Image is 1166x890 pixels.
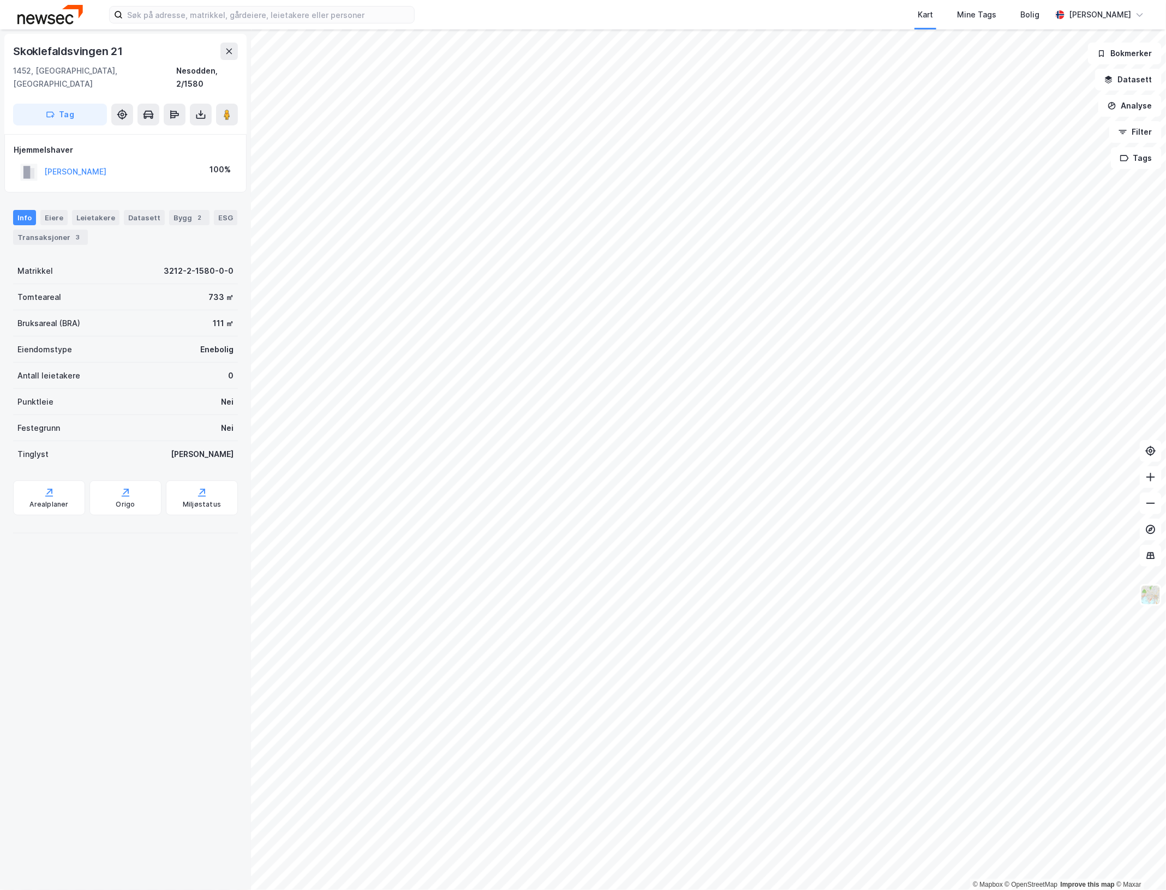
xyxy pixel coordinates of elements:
[1061,881,1115,888] a: Improve this map
[918,8,933,21] div: Kart
[1088,43,1162,64] button: Bokmerker
[213,317,234,330] div: 111 ㎡
[221,422,234,435] div: Nei
[973,881,1003,888] a: Mapbox
[164,264,234,278] div: 3212-2-1580-0-0
[1069,8,1131,21] div: [PERSON_NAME]
[13,210,36,225] div: Info
[17,317,80,330] div: Bruksareal (BRA)
[40,210,68,225] div: Eiere
[208,291,234,304] div: 733 ㎡
[17,395,53,408] div: Punktleie
[13,43,125,60] div: Skoklefaldsvingen 21
[123,7,414,23] input: Søk på adresse, matrikkel, gårdeiere, leietakere eller personer
[17,422,60,435] div: Festegrunn
[228,369,234,382] div: 0
[1111,838,1166,890] div: Kontrollprogram for chat
[1005,881,1058,888] a: OpenStreetMap
[29,500,68,509] div: Arealplaner
[73,232,83,243] div: 3
[171,448,234,461] div: [PERSON_NAME]
[194,212,205,223] div: 2
[1098,95,1162,117] button: Analyse
[17,291,61,304] div: Tomteareal
[183,500,221,509] div: Miljøstatus
[124,210,165,225] div: Datasett
[17,5,83,24] img: newsec-logo.f6e21ccffca1b3a03d2d.png
[17,448,49,461] div: Tinglyst
[116,500,135,509] div: Origo
[17,264,53,278] div: Matrikkel
[17,343,72,356] div: Eiendomstype
[200,343,234,356] div: Enebolig
[1140,585,1161,605] img: Z
[13,64,176,91] div: 1452, [GEOGRAPHIC_DATA], [GEOGRAPHIC_DATA]
[214,210,237,225] div: ESG
[176,64,238,91] div: Nesodden, 2/1580
[221,395,234,408] div: Nei
[1095,69,1162,91] button: Datasett
[17,369,80,382] div: Antall leietakere
[169,210,210,225] div: Bygg
[1111,147,1162,169] button: Tags
[1109,121,1162,143] button: Filter
[210,163,231,176] div: 100%
[13,230,88,245] div: Transaksjoner
[1111,838,1166,890] iframe: Chat Widget
[13,104,107,125] button: Tag
[14,143,237,157] div: Hjemmelshaver
[957,8,996,21] div: Mine Tags
[1020,8,1039,21] div: Bolig
[72,210,119,225] div: Leietakere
